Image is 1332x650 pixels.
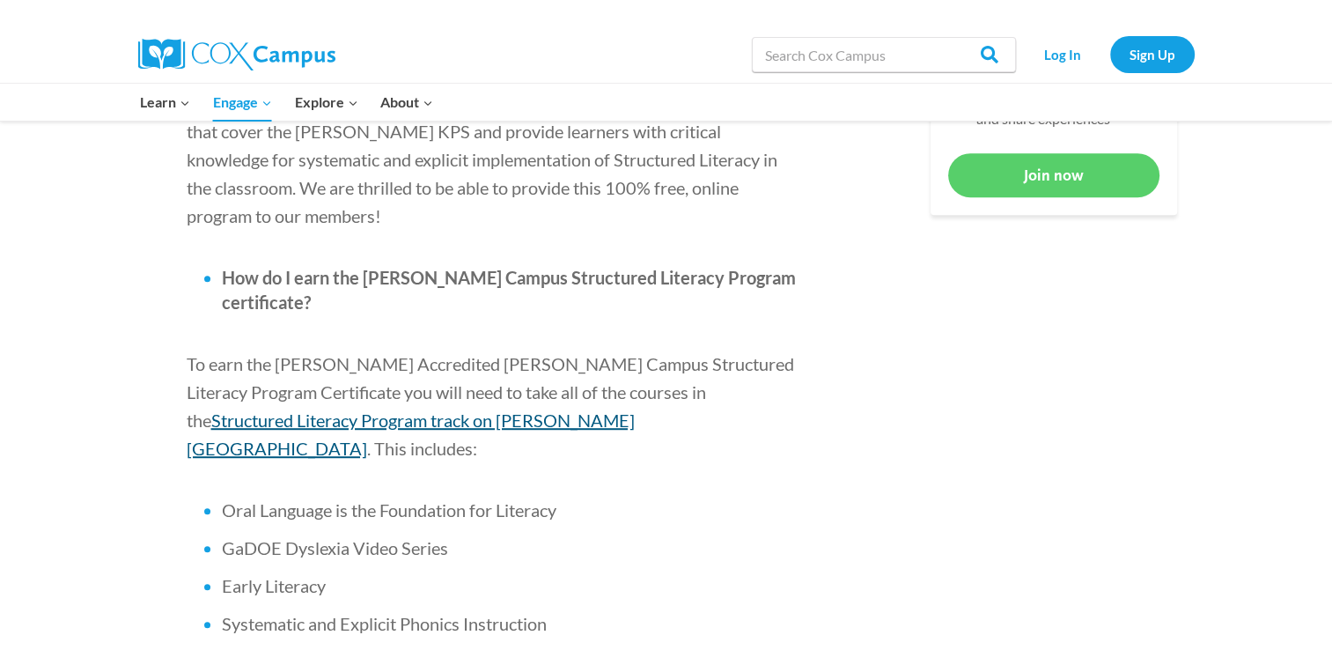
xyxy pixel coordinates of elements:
span: Oral Language is the Foundation for Literacy [222,499,556,521]
a: Structured Literacy Program track on [PERSON_NAME][GEOGRAPHIC_DATA] [187,410,635,459]
button: Child menu of Explore [283,84,370,121]
button: Child menu of Engage [202,84,283,121]
span: GaDOE Dyslexia Video Series [222,537,448,558]
button: Child menu of Learn [129,84,202,121]
a: Sign Up [1110,36,1195,72]
img: Cox Campus [138,39,335,70]
span: Early Literacy [222,575,326,596]
span: To earn the [PERSON_NAME] Accredited [PERSON_NAME] Campus Structured Literacy Program Certificate... [187,353,794,431]
nav: Secondary Navigation [1025,36,1195,72]
a: Log In [1025,36,1101,72]
button: Child menu of About [369,84,445,121]
span: . This includes: [367,438,477,459]
span: Systematic and Explicit Phonics Instruction [222,613,547,634]
nav: Primary Navigation [129,84,445,121]
span: The [PERSON_NAME] Campus Structured Literacy Program contains 11 courses that cover the [PERSON_N... [187,92,798,226]
span: How do I earn the [PERSON_NAME] Campus Structured Literacy Program certificate? [222,267,796,313]
input: Search Cox Campus [752,37,1016,72]
a: Join now [948,153,1159,196]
